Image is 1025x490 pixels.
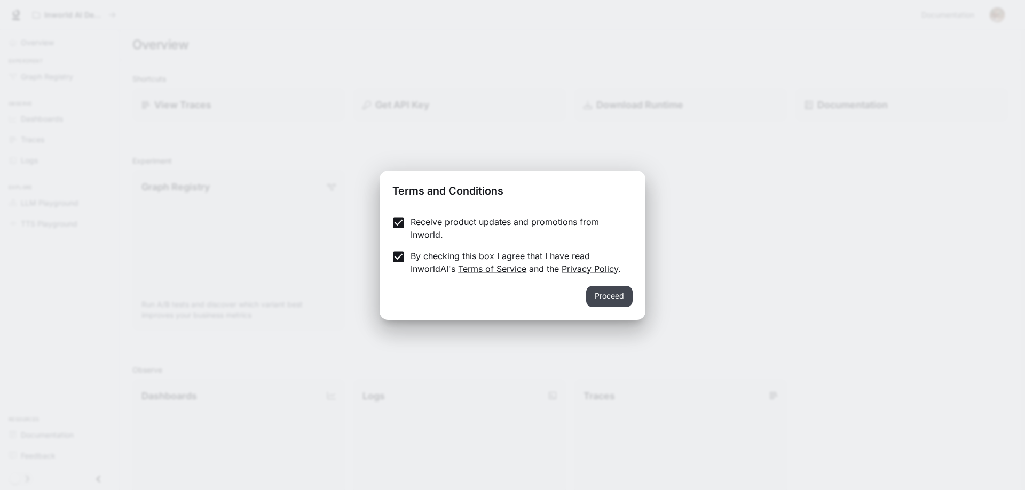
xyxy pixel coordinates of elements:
p: By checking this box I agree that I have read InworldAI's and the . [411,250,624,275]
a: Terms of Service [458,263,526,274]
h2: Terms and Conditions [380,171,645,207]
p: Receive product updates and promotions from Inworld. [411,215,624,241]
a: Privacy Policy [562,263,618,274]
button: Proceed [586,286,633,307]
